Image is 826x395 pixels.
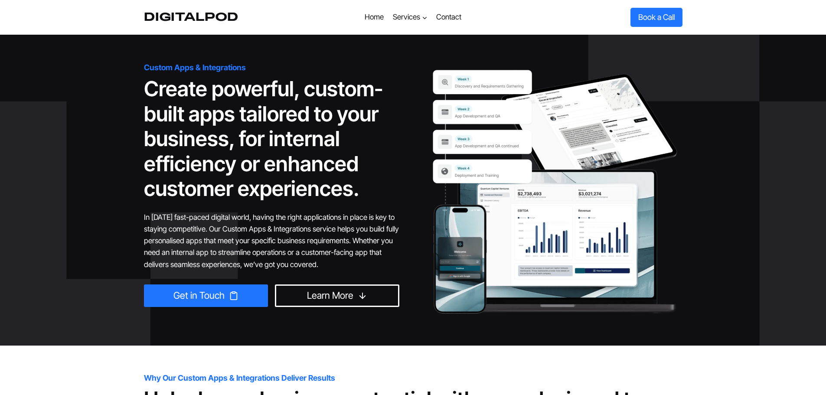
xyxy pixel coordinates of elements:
a: Contact [432,7,466,28]
a: DigitalPod [144,10,238,24]
strong: Custom Apps & Integrations [144,63,246,72]
a: Learn More [275,284,399,307]
nav: Primary Navigation [360,7,466,28]
a: Services [388,7,431,28]
img: apps-integrations-hero-image - DigitalPod [427,62,682,318]
a: Home [360,7,388,28]
span: Services [393,11,428,23]
strong: Why Our Custom Apps & Integrations Deliver Results [144,373,335,382]
p: In [DATE] fast-paced digital world, having the right applications in place is key to staying comp... [144,212,399,271]
span: Get in Touch [173,288,225,303]
a: Get in Touch [144,284,268,307]
h1: Create powerful, custom-built apps tailored to your business, for internal efficiency or enhanced... [144,76,399,201]
span: Learn More [307,288,353,303]
a: Book a Call [630,8,682,26]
